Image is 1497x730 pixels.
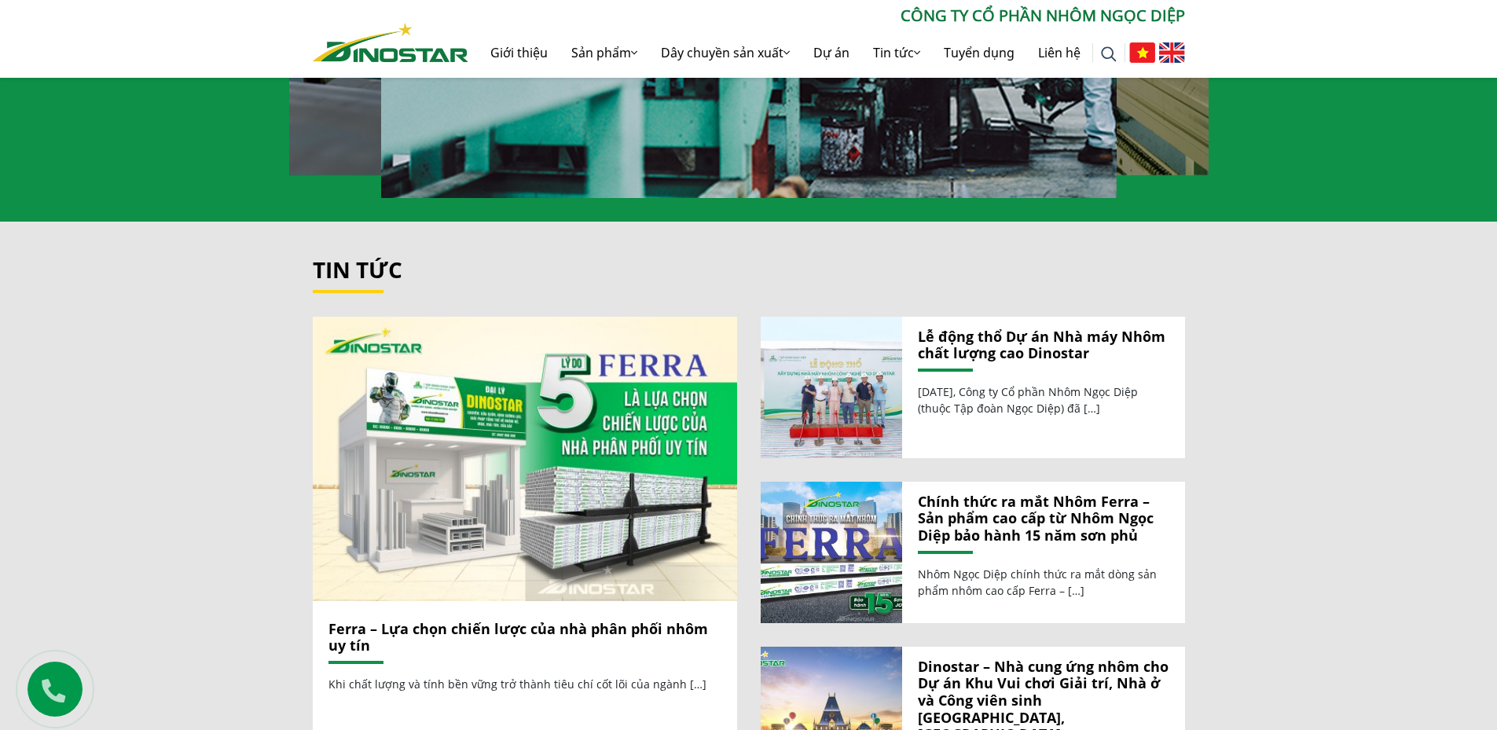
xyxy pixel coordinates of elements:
a: Ferra – Lựa chọn chiến lược của nhà phân phối nhôm uy tín [313,317,737,601]
a: Tin tức [313,255,402,284]
p: [DATE], Công ty Cổ phần Nhôm Ngọc Diệp (thuộc Tập đoàn Ngọc Diệp) đã […] [918,383,1169,416]
a: Ferra – Lựa chọn chiến lược của nhà phân phối nhôm uy tín [328,619,708,655]
p: Nhôm Ngọc Diệp chính thức ra mắt dòng sản phẩm nhôm cao cấp Ferra – […] [918,566,1169,599]
a: Chính thức ra mắt Nhôm Ferra – Sản phẩm cao cấp từ Nhôm Ngọc Diệp bảo hành 15 năm sơn phủ [761,482,902,623]
a: Dây chuyền sản xuất [649,28,802,78]
img: Lễ động thổ Dự án Nhà máy Nhôm chất lượng cao Dinostar [760,317,901,458]
a: Tuyển dụng [932,28,1026,78]
a: Dự án [802,28,861,78]
a: Lễ động thổ Dự án Nhà máy Nhôm chất lượng cao Dinostar [918,328,1169,362]
a: Liên hệ [1026,28,1092,78]
img: Tiếng Việt [1129,42,1155,63]
p: CÔNG TY CỔ PHẦN NHÔM NGỌC DIỆP [468,4,1185,28]
img: search [1101,46,1117,62]
img: Ferra – Lựa chọn chiến lược của nhà phân phối nhôm uy tín [312,317,737,601]
a: Chính thức ra mắt Nhôm Ferra – Sản phẩm cao cấp từ Nhôm Ngọc Diệp bảo hành 15 năm sơn phủ [918,493,1169,545]
p: Khi chất lượng và tính bền vững trở thành tiêu chí cốt lõi của ngành […] [328,676,721,692]
img: English [1159,42,1185,63]
a: Tin tức [861,28,932,78]
img: Nhôm Dinostar [313,23,468,62]
a: Sản phẩm [560,28,649,78]
a: Nhôm Dinostar [313,20,468,61]
a: Giới thiệu [479,28,560,78]
a: Lễ động thổ Dự án Nhà máy Nhôm chất lượng cao Dinostar [761,317,902,458]
img: Chính thức ra mắt Nhôm Ferra – Sản phẩm cao cấp từ Nhôm Ngọc Diệp bảo hành 15 năm sơn phủ [760,482,901,623]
